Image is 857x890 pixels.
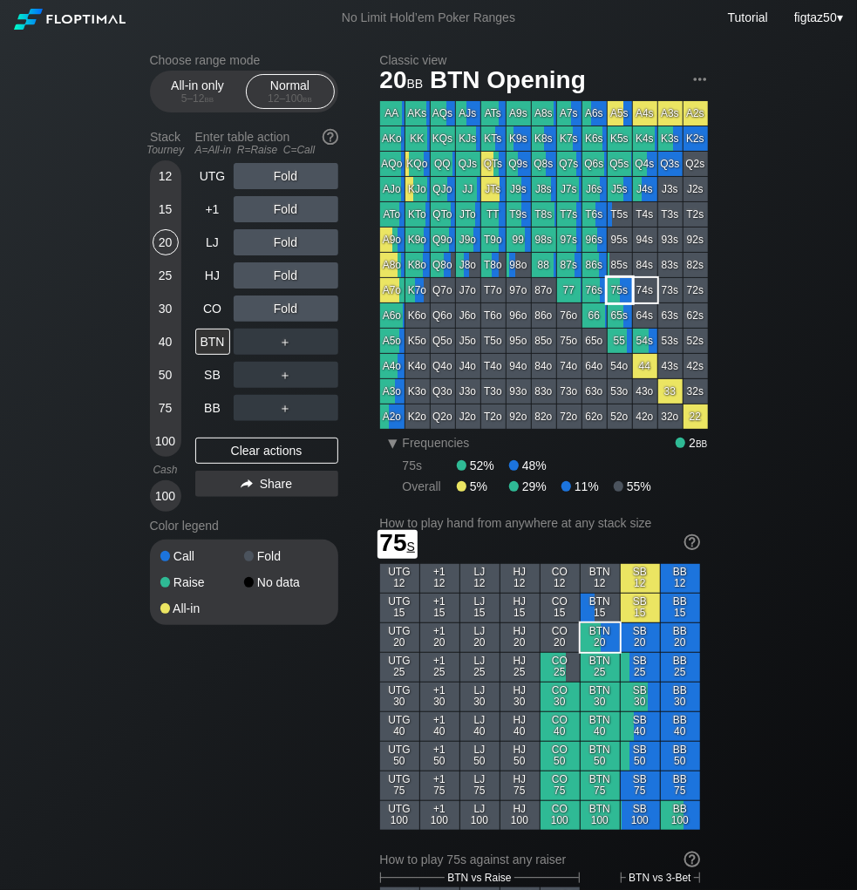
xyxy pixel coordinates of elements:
div: Q4s [633,152,657,176]
div: AKo [380,126,405,151]
div: Q6s [582,152,607,176]
div: 84s [633,253,657,277]
div: 92s [684,228,708,252]
div: 40 [153,329,179,355]
div: 93s [658,228,683,252]
div: K6o [405,303,430,328]
span: bb [205,92,214,105]
div: SB 30 [621,683,660,711]
div: 77 [557,278,582,302]
div: T7o [481,278,506,302]
div: 73s [658,278,683,302]
div: Fold [234,163,338,189]
div: QJo [431,177,455,201]
img: help.32db89a4.svg [683,533,702,552]
div: 98o [507,253,531,277]
div: K9o [405,228,430,252]
div: BTN 20 [581,623,620,652]
div: 52s [684,329,708,353]
div: A9s [507,101,531,126]
div: SB 40 [621,712,660,741]
div: CO [195,296,230,322]
h2: Classic view [380,53,708,67]
div: T8s [532,202,556,227]
div: +1 40 [420,712,459,741]
div: 22 [684,404,708,429]
div: QQ [431,152,455,176]
div: BB 15 [661,594,700,622]
div: 84o [532,354,556,378]
div: 63s [658,303,683,328]
div: A2s [684,101,708,126]
div: A6s [582,101,607,126]
div: Q8o [431,253,455,277]
div: A8s [532,101,556,126]
div: 74o [557,354,582,378]
div: UTG 50 [380,742,419,771]
div: 94s [633,228,657,252]
div: T5o [481,329,506,353]
div: K8o [405,253,430,277]
div: LJ 40 [460,712,500,741]
div: Fold [234,296,338,322]
div: T7s [557,202,582,227]
div: 93o [507,379,531,404]
div: 5 – 12 [161,92,235,105]
div: Fold [234,196,338,222]
div: BB 20 [661,623,700,652]
div: 97o [507,278,531,302]
div: Q5s [608,152,632,176]
span: bb [696,436,707,450]
div: CO 20 [541,623,580,652]
div: T3o [481,379,506,404]
div: No Limit Hold’em Poker Ranges [316,10,541,29]
div: JJ [456,177,480,201]
div: Cash [143,464,188,476]
div: KTo [405,202,430,227]
div: CO 12 [541,564,580,593]
div: +1 50 [420,742,459,771]
span: 75 [380,529,416,556]
div: 52o [608,404,632,429]
div: 63o [582,379,607,404]
div: KK [405,126,430,151]
div: 20 [153,229,179,255]
div: J8o [456,253,480,277]
div: Q2o [431,404,455,429]
div: +1 20 [420,623,459,652]
div: 72o [557,404,582,429]
a: Tutorial [728,10,768,24]
div: K3s [658,126,683,151]
div: Color legend [150,512,338,540]
div: ▾ [790,8,846,27]
div: 86s [582,253,607,277]
div: BB 50 [661,742,700,771]
div: 43o [633,379,657,404]
div: 75o [557,329,582,353]
div: CO 15 [541,594,580,622]
div: A5o [380,329,405,353]
div: LJ 12 [460,564,500,593]
div: K8s [532,126,556,151]
div: K2s [684,126,708,151]
div: AA [380,101,405,126]
div: Q5o [431,329,455,353]
div: AJs [456,101,480,126]
div: T9o [481,228,506,252]
div: SB 12 [621,564,660,593]
div: AKs [405,101,430,126]
div: 75 [153,395,179,421]
div: HJ 50 [500,742,540,771]
div: A5s [608,101,632,126]
div: AQs [431,101,455,126]
div: J8s [532,177,556,201]
div: BB [195,395,230,421]
span: bb [303,92,312,105]
div: QTs [481,152,506,176]
span: figtaz50 [794,10,837,24]
div: 95s [608,228,632,252]
div: 43s [658,354,683,378]
div: CO 40 [541,712,580,741]
div: J4s [633,177,657,201]
div: 62s [684,303,708,328]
